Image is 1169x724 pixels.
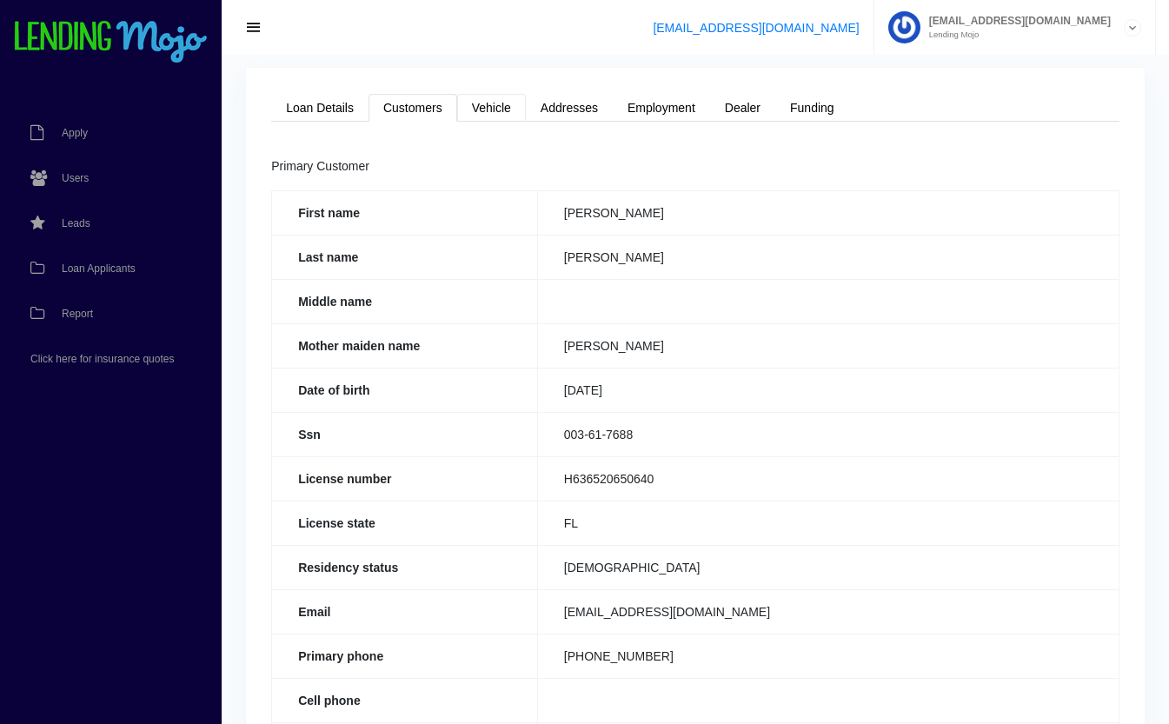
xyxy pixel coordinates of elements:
img: Profile image [888,11,920,43]
td: [PERSON_NAME] [537,190,1119,235]
a: Dealer [710,94,775,122]
img: logo-small.png [13,21,209,64]
a: [EMAIL_ADDRESS][DOMAIN_NAME] [653,21,859,35]
th: Email [272,589,538,634]
th: Residency status [272,545,538,589]
a: Customers [369,94,457,122]
span: Loan Applicants [62,263,136,274]
td: FL [537,501,1119,545]
span: Report [62,309,93,319]
td: [EMAIL_ADDRESS][DOMAIN_NAME] [537,589,1119,634]
div: Primary Customer [271,156,1119,177]
a: Employment [613,94,710,122]
td: [PERSON_NAME] [537,323,1119,368]
td: H636520650640 [537,456,1119,501]
td: [PERSON_NAME] [537,235,1119,279]
a: Addresses [526,94,613,122]
th: Mother maiden name [272,323,538,368]
span: Apply [62,128,88,138]
span: Leads [62,218,90,229]
td: [DEMOGRAPHIC_DATA] [537,545,1119,589]
th: License state [272,501,538,545]
td: 003-61-7688 [537,412,1119,456]
th: First name [272,190,538,235]
span: [EMAIL_ADDRESS][DOMAIN_NAME] [920,16,1111,26]
th: Primary phone [272,634,538,678]
td: [DATE] [537,368,1119,412]
th: Middle name [272,279,538,323]
th: Last name [272,235,538,279]
th: Cell phone [272,678,538,722]
a: Loan Details [271,94,369,122]
th: License number [272,456,538,501]
td: [PHONE_NUMBER] [537,634,1119,678]
span: Users [62,173,89,183]
th: Date of birth [272,368,538,412]
small: Lending Mojo [920,30,1111,39]
a: Vehicle [457,94,526,122]
span: Click here for insurance quotes [30,354,174,364]
th: Ssn [272,412,538,456]
a: Funding [775,94,849,122]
